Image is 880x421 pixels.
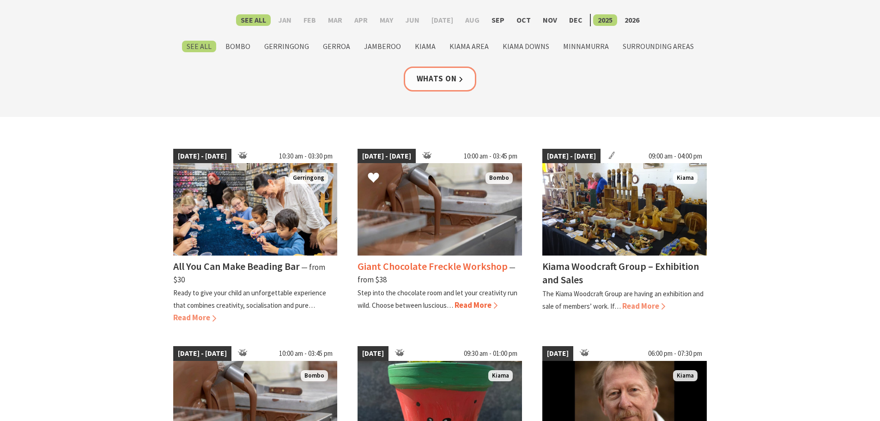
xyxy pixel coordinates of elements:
h4: All You Can Make Beading Bar [173,260,300,273]
span: Kiama [673,172,698,184]
span: [DATE] [358,346,388,361]
p: Step into the chocolate room and let your creativity run wild. Choose between luscious… [358,288,517,310]
span: [DATE] [542,346,573,361]
h4: Kiama Woodcraft Group – Exhibition and Sales [542,260,699,286]
label: 2025 [593,14,617,26]
label: Jan [273,14,296,26]
span: [DATE] - [DATE] [173,346,231,361]
span: 09:00 am - 04:00 pm [644,149,707,164]
label: Surrounding Areas [618,41,698,52]
label: Feb [299,14,321,26]
label: Kiama Downs [498,41,554,52]
label: See All [182,41,216,52]
label: Apr [350,14,372,26]
label: Mar [323,14,347,26]
button: Click to Favourite Giant Chocolate Freckle Workshop [358,163,388,194]
span: 10:00 am - 03:45 pm [274,346,337,361]
a: [DATE] - [DATE] 10:30 am - 03:30 pm groups family kids adults can all bead at our workshops Gerri... [173,149,338,324]
span: [DATE] - [DATE] [173,149,231,164]
h4: Giant Chocolate Freckle Workshop [358,260,508,273]
span: Kiama [673,370,698,382]
label: Bombo [221,41,255,52]
span: 10:00 am - 03:45 pm [459,149,522,164]
img: groups family kids adults can all bead at our workshops [173,163,338,256]
p: The Kiama Woodcraft Group are having an exhibition and sale of members’ work. If… [542,289,704,311]
label: [DATE] [427,14,458,26]
a: [DATE] - [DATE] 10:00 am - 03:45 pm The Treat Factory Chocolate Production Bombo Giant Chocolate ... [358,149,522,324]
span: Bombo [486,172,513,184]
label: Oct [512,14,535,26]
span: Read More [622,301,665,311]
label: Jamberoo [359,41,406,52]
span: Bombo [301,370,328,382]
img: The Treat Factory Chocolate Production [358,163,522,256]
span: Read More [173,312,216,323]
label: Minnamurra [558,41,613,52]
span: Gerringong [289,172,328,184]
label: Jun [401,14,424,26]
span: 06:00 pm - 07:30 pm [643,346,707,361]
label: Gerroa [318,41,355,52]
p: Ready to give your child an unforgettable experience that combines creativity, socialisation and ... [173,288,326,310]
label: Dec [564,14,587,26]
span: Read More [455,300,498,310]
a: Whats On [404,67,477,91]
label: Sep [487,14,509,26]
label: Kiama Area [445,41,493,52]
label: Aug [461,14,484,26]
label: 2026 [620,14,644,26]
label: May [375,14,398,26]
label: Gerringong [260,41,314,52]
label: Kiama [410,41,440,52]
img: The wonders of wood [542,163,707,256]
a: [DATE] - [DATE] 09:00 am - 04:00 pm The wonders of wood Kiama Kiama Woodcraft Group – Exhibition ... [542,149,707,324]
label: Nov [538,14,562,26]
span: Kiama [488,370,513,382]
label: See All [236,14,271,26]
span: 09:30 am - 01:00 pm [459,346,522,361]
span: [DATE] - [DATE] [542,149,601,164]
span: [DATE] - [DATE] [358,149,416,164]
span: 10:30 am - 03:30 pm [274,149,337,164]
